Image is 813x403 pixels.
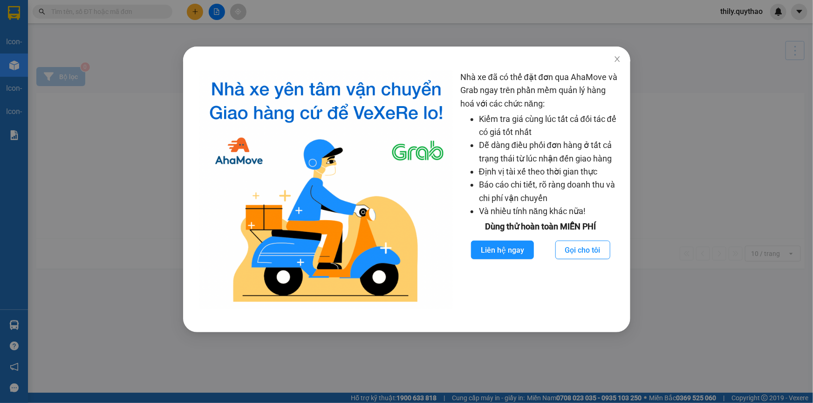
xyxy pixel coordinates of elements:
span: close [613,55,621,63]
img: logo [200,71,453,309]
li: Báo cáo chi tiết, rõ ràng doanh thu và chi phí vận chuyển [478,178,621,205]
span: Liên hệ ngay [480,244,524,256]
li: Dễ dàng điều phối đơn hàng ở tất cả trạng thái từ lúc nhận đến giao hàng [478,139,621,165]
button: Gọi cho tôi [555,241,610,259]
li: Định vị tài xế theo thời gian thực [478,165,621,178]
div: Nhà xe đã có thể đặt đơn qua AhaMove và Grab ngay trên phần mềm quản lý hàng hoá với các chức năng: [460,71,621,309]
li: Và nhiều tính năng khác nữa! [478,205,621,218]
span: Gọi cho tôi [565,244,600,256]
button: Liên hệ ngay [471,241,533,259]
li: Kiểm tra giá cùng lúc tất cả đối tác để có giá tốt nhất [478,113,621,139]
button: Close [604,47,630,73]
div: Dùng thử hoàn toàn MIỄN PHÍ [460,220,621,233]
